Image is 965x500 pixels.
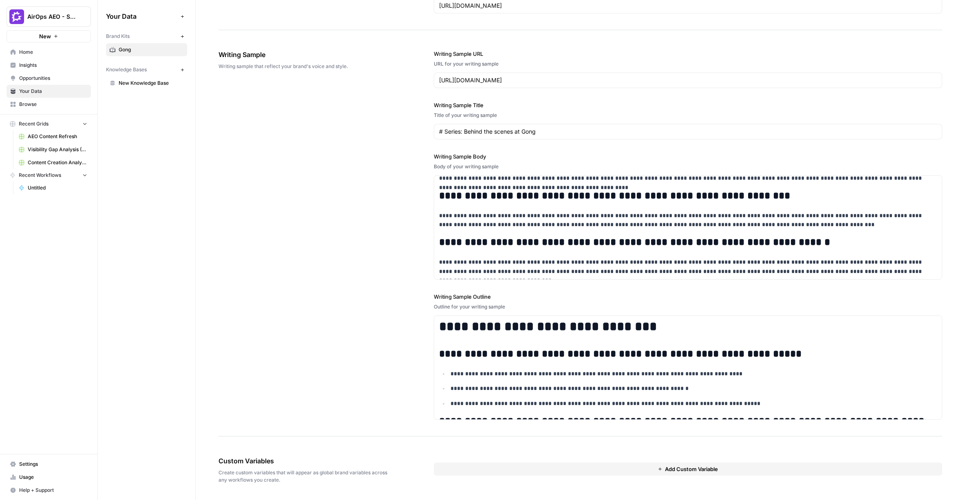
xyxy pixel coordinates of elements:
[7,471,91,484] a: Usage
[28,146,87,153] span: Visibility Gap Analysis (15)
[19,62,87,69] span: Insights
[434,112,942,119] div: Title of your writing sample
[119,46,183,53] span: Gong
[19,75,87,82] span: Opportunities
[434,101,942,109] label: Writing Sample Title
[9,9,24,24] img: AirOps AEO - Single Brand (Gong) Logo
[28,159,87,166] span: Content Creation Analysis (4)
[439,76,937,84] input: www.sundaysoccer.com/game-day
[7,7,91,27] button: Workspace: AirOps AEO - Single Brand (Gong)
[7,46,91,59] a: Home
[119,79,183,87] span: New Knowledge Base
[39,32,51,40] span: New
[28,133,87,140] span: AEO Content Refresh
[106,43,187,56] a: Gong
[106,11,177,21] span: Your Data
[19,88,87,95] span: Your Data
[15,156,91,169] a: Content Creation Analysis (4)
[106,77,187,90] a: New Knowledge Base
[28,184,87,192] span: Untitled
[434,293,942,301] label: Writing Sample Outline
[434,303,942,311] div: Outline for your writing sample
[434,163,942,170] div: Body of your writing sample
[219,456,388,466] span: Custom Variables
[439,2,937,10] input: www.sundaysoccer.com/gearup
[106,33,130,40] span: Brand Kits
[19,172,61,179] span: Recent Workflows
[434,60,942,68] div: URL for your writing sample
[7,72,91,85] a: Opportunities
[7,484,91,497] button: Help + Support
[7,169,91,181] button: Recent Workflows
[19,474,87,481] span: Usage
[219,50,388,59] span: Writing Sample
[434,152,942,161] label: Writing Sample Body
[7,85,91,98] a: Your Data
[19,460,87,468] span: Settings
[7,458,91,471] a: Settings
[19,487,87,494] span: Help + Support
[19,101,87,108] span: Browse
[7,59,91,72] a: Insights
[7,30,91,42] button: New
[15,143,91,156] a: Visibility Gap Analysis (15)
[434,50,942,58] label: Writing Sample URL
[7,98,91,111] a: Browse
[7,118,91,130] button: Recent Grids
[19,48,87,56] span: Home
[219,63,388,70] span: Writing sample that reflect your brand's voice and style.
[665,465,718,473] span: Add Custom Variable
[15,181,91,194] a: Untitled
[439,128,937,136] input: Game Day Gear Guide
[106,66,147,73] span: Knowledge Bases
[15,130,91,143] a: AEO Content Refresh
[27,13,77,21] span: AirOps AEO - Single Brand (Gong)
[19,120,49,128] span: Recent Grids
[219,469,388,484] span: Create custom variables that will appear as global brand variables across any workflows you create.
[434,463,942,476] button: Add Custom Variable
